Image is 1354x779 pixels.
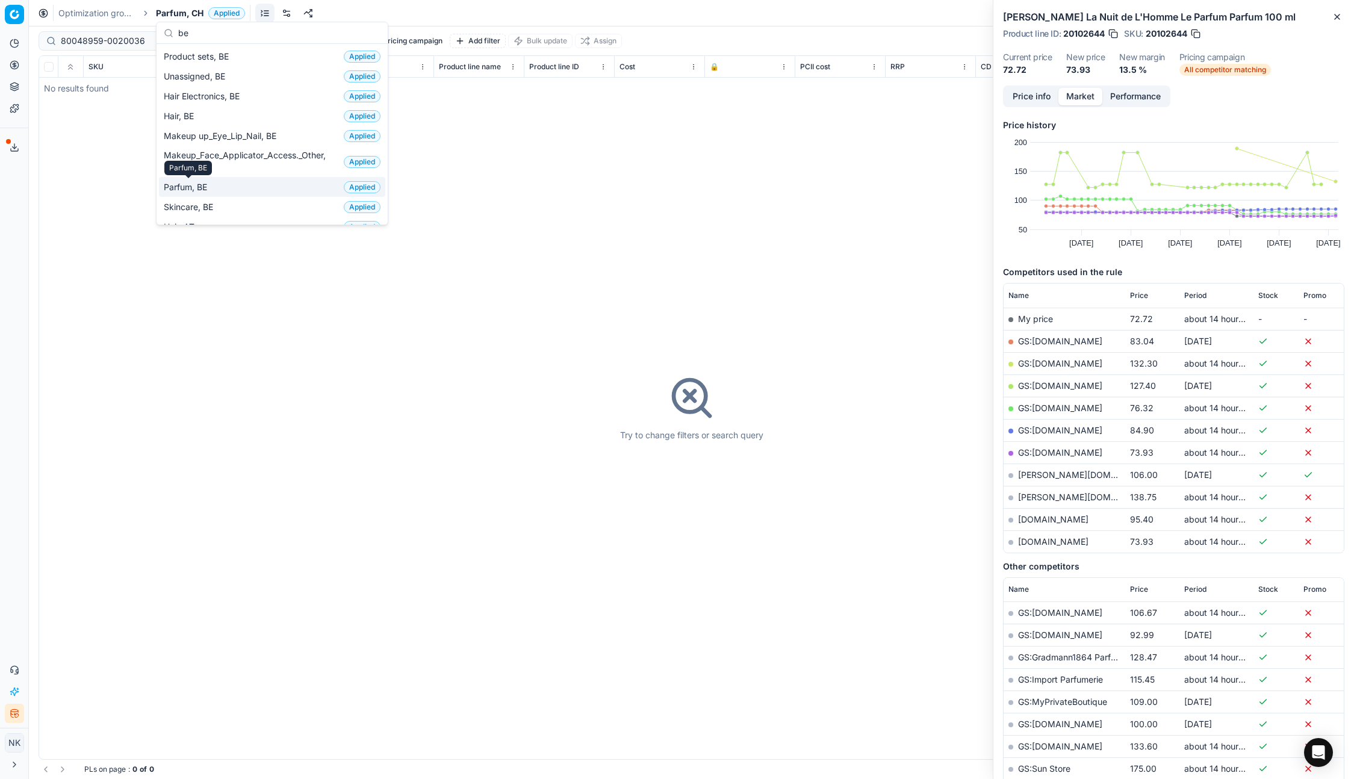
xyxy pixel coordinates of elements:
[1018,314,1053,324] span: My price
[1258,291,1278,300] span: Stock
[344,51,380,63] span: Applied
[1130,719,1158,729] span: 100.00
[1003,29,1061,38] span: Product line ID :
[1258,585,1278,594] span: Stock
[1130,697,1158,707] span: 109.00
[1179,53,1271,61] dt: Pricing campaign
[132,765,137,774] strong: 0
[1018,380,1102,391] a: GS:[DOMAIN_NAME]
[140,765,147,774] strong: of
[1267,238,1291,247] text: [DATE]
[1184,607,1260,618] span: about 14 hours ago
[1146,28,1187,40] span: 20102644
[89,62,104,72] span: SKU
[1184,514,1260,524] span: about 14 hours ago
[1014,138,1027,147] text: 200
[164,110,199,122] span: Hair, BE
[529,62,579,72] span: Product line ID
[1184,741,1260,751] span: about 14 hours ago
[1058,88,1102,105] button: Market
[344,156,380,168] span: Applied
[1184,447,1260,458] span: about 14 hours ago
[1130,607,1157,618] span: 106.67
[1018,358,1102,368] a: GS:[DOMAIN_NAME]
[1018,719,1102,729] a: GS:[DOMAIN_NAME]
[575,34,622,48] button: Assign
[1184,585,1206,594] span: Period
[164,201,218,213] span: Skincare, BE
[1184,291,1206,300] span: Period
[1102,88,1169,105] button: Performance
[1130,470,1158,480] span: 106.00
[1003,64,1052,76] dd: 72.72
[156,7,245,19] span: Parfum, CHApplied
[344,90,380,102] span: Applied
[1217,238,1241,247] text: [DATE]
[1184,536,1260,547] span: about 14 hours ago
[1018,536,1088,547] a: [DOMAIN_NAME]
[1184,403,1260,413] span: about 14 hours ago
[63,60,78,74] button: Expand all
[1018,336,1102,346] a: GS:[DOMAIN_NAME]
[890,62,905,72] span: RRP
[39,762,70,777] nav: pagination
[1063,28,1105,40] span: 20102644
[1130,403,1154,413] span: 76.32
[58,7,245,19] nav: breadcrumb
[1130,674,1155,684] span: 115.45
[1130,380,1156,391] span: 127.40
[164,161,212,175] div: Parfum, BE
[1018,470,1158,480] a: [PERSON_NAME][DOMAIN_NAME]
[1019,225,1027,234] text: 50
[508,34,573,48] button: Bulk update
[1018,674,1103,684] a: GS:Import Parfumerie
[164,149,339,173] span: Makeup_Face_Applicator_Access._Other, BE
[1003,119,1344,131] h5: Price history
[1018,403,1102,413] a: GS:[DOMAIN_NAME]
[1130,630,1154,640] span: 92.99
[1130,314,1153,324] span: 72.72
[450,34,506,48] button: Add filter
[84,765,126,774] span: PLs on page
[1253,308,1299,330] td: -
[1130,358,1158,368] span: 132.30
[344,201,380,213] span: Applied
[1018,763,1070,774] a: GS:Sun Store
[61,35,193,47] input: Search by SKU or title
[58,7,135,19] a: Optimization groups
[1130,447,1154,458] span: 73.93
[1066,53,1105,61] dt: New price
[157,44,388,225] div: Suggestions
[1003,10,1344,24] h2: [PERSON_NAME] La Nuit de L'Homme Le Parfum Parfum 100 ml
[156,7,203,19] span: Parfum, CH
[1018,741,1102,751] a: GS:[DOMAIN_NAME]
[1184,470,1212,480] span: [DATE]
[164,51,234,63] span: Product sets, BE
[149,765,154,774] strong: 0
[1130,652,1157,662] span: 128.47
[1184,492,1260,502] span: about 14 hours ago
[1130,425,1154,435] span: 84.90
[344,221,380,233] span: Applied
[1184,674,1260,684] span: about 14 hours ago
[1018,492,1158,502] a: [PERSON_NAME][DOMAIN_NAME]
[178,21,380,45] input: Search groups...
[1184,336,1212,346] span: [DATE]
[344,70,380,82] span: Applied
[344,110,380,122] span: Applied
[1184,697,1212,707] span: [DATE]
[1130,514,1154,524] span: 95.40
[164,221,199,233] span: Hair, AT
[1316,238,1340,247] text: [DATE]
[1066,64,1105,76] dd: 73.93
[620,62,635,72] span: Cost
[1018,425,1102,435] a: GS:[DOMAIN_NAME]
[1014,167,1027,176] text: 150
[1303,585,1326,594] span: Promo
[164,70,230,82] span: Unassigned, BE
[1130,291,1148,300] span: Price
[1130,741,1158,751] span: 133.60
[55,762,70,777] button: Go to next page
[1184,652,1260,662] span: about 14 hours ago
[164,181,212,193] span: Parfum, BE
